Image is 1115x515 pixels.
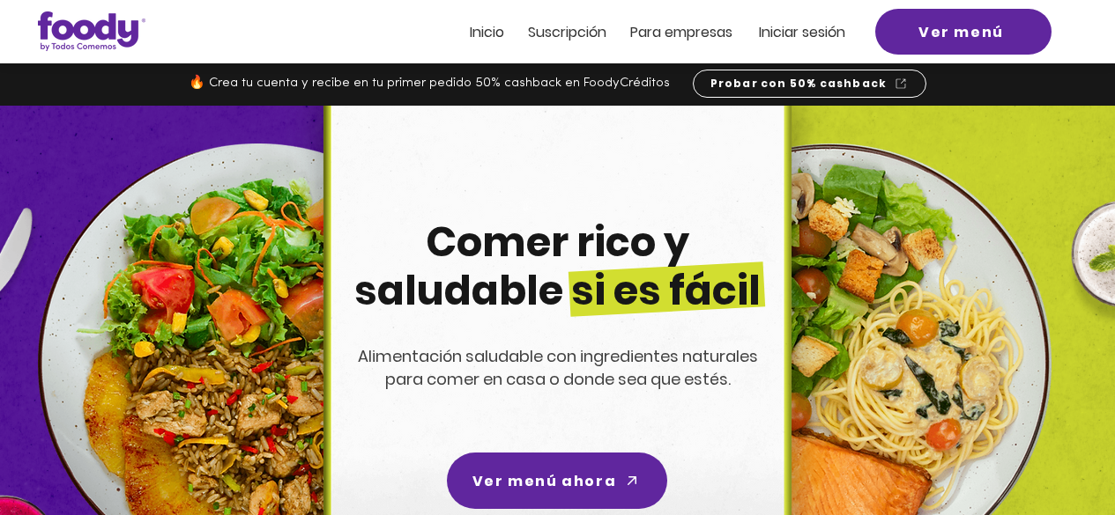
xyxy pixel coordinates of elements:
[354,214,761,319] span: Comer rico y saludable si es fácil
[630,25,732,40] a: Para empresas
[1013,413,1097,497] iframe: Messagebird Livechat Widget
[358,345,758,390] span: Alimentación saludable con ingredientes naturales para comer en casa o donde sea que estés.
[759,25,845,40] a: Iniciar sesión
[630,22,647,42] span: Pa
[470,22,504,42] span: Inicio
[710,76,888,92] span: Probar con 50% cashback
[528,22,606,42] span: Suscripción
[759,22,845,42] span: Iniciar sesión
[472,470,616,492] span: Ver menú ahora
[647,22,732,42] span: ra empresas
[470,25,504,40] a: Inicio
[875,9,1052,55] a: Ver menú
[38,11,145,51] img: Logo_Foody V2.0.0 (3).png
[447,452,667,509] a: Ver menú ahora
[918,21,1004,43] span: Ver menú
[528,25,606,40] a: Suscripción
[189,77,670,90] span: 🔥 Crea tu cuenta y recibe en tu primer pedido 50% cashback en FoodyCréditos
[693,70,926,98] a: Probar con 50% cashback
